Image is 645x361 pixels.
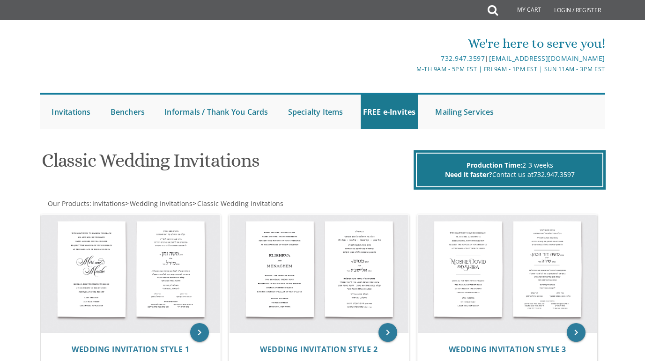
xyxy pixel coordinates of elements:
[42,150,411,178] h1: Classic Wedding Invitations
[229,64,605,74] div: M-Th 9am - 5pm EST | Fri 9am - 1pm EST | Sun 11am - 3pm EST
[260,345,378,354] a: Wedding Invitation Style 2
[125,199,193,208] span: >
[130,199,193,208] span: Wedding Invitations
[449,345,566,354] a: Wedding Invitation Style 3
[449,344,566,354] span: Wedding Invitation Style 3
[41,215,220,332] img: Wedding Invitation Style 1
[286,95,346,129] a: Specialty Items
[49,95,93,129] a: Invitations
[497,1,548,20] a: My Cart
[433,95,496,129] a: Mailing Services
[72,345,189,354] a: Wedding Invitation Style 1
[230,215,408,332] img: Wedding Invitation Style 2
[129,199,193,208] a: Wedding Invitations
[162,95,270,129] a: Informals / Thank You Cards
[445,170,492,179] span: Need it faster?
[361,95,418,129] a: FREE e-Invites
[467,161,522,169] span: Production Time:
[418,215,597,332] img: Wedding Invitation Style 3
[190,323,209,342] a: keyboard_arrow_right
[197,199,283,208] span: Classic Wedding Invitations
[108,95,148,129] a: Benchers
[229,34,605,53] div: We're here to serve you!
[72,344,189,354] span: Wedding Invitation Style 1
[534,170,575,179] a: 732.947.3597
[91,199,125,208] a: Invitations
[47,199,89,208] a: Our Products
[489,54,605,63] a: [EMAIL_ADDRESS][DOMAIN_NAME]
[567,323,586,342] a: keyboard_arrow_right
[441,54,485,63] a: 732.947.3597
[416,153,603,187] div: 2-3 weeks Contact us at
[260,344,378,354] span: Wedding Invitation Style 2
[92,199,125,208] span: Invitations
[378,323,397,342] a: keyboard_arrow_right
[229,53,605,64] div: |
[40,199,322,208] div: :
[196,199,283,208] a: Classic Wedding Invitations
[193,199,283,208] span: >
